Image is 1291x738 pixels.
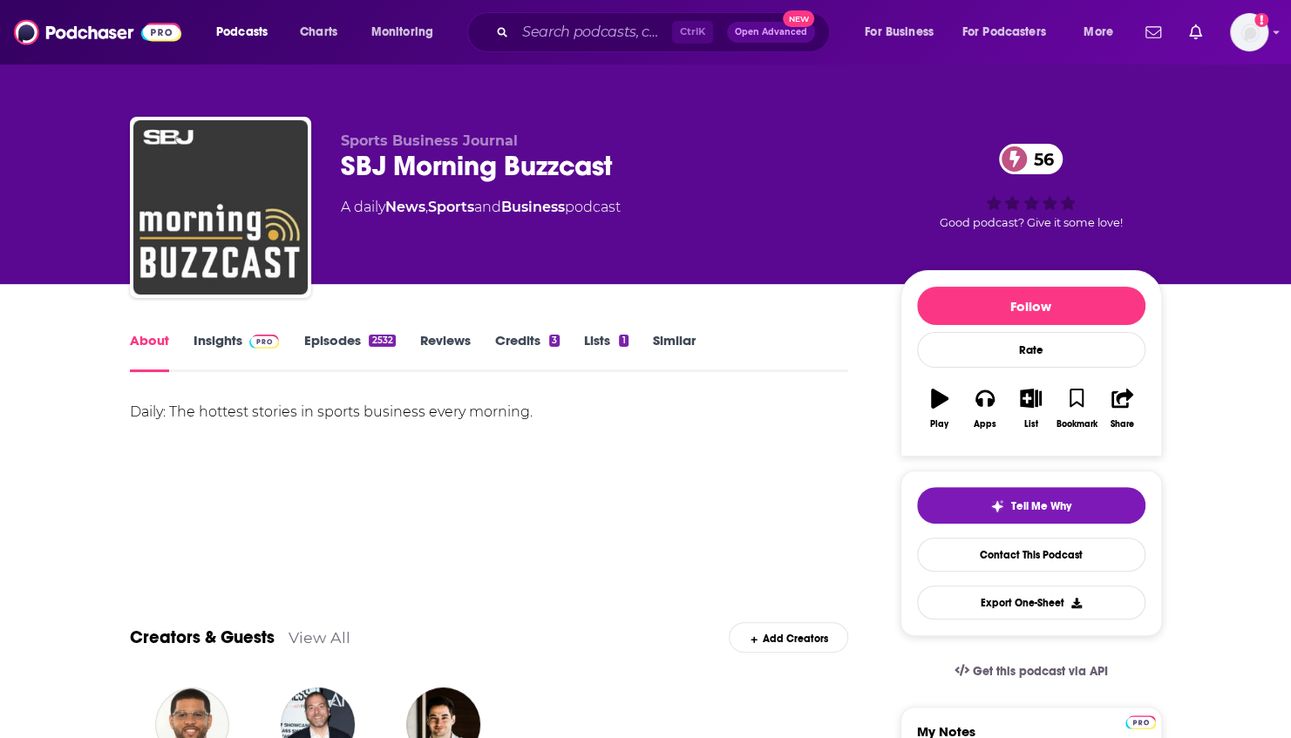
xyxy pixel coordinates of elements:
img: Podchaser Pro [1125,715,1156,729]
svg: Add a profile image [1254,13,1268,27]
span: 56 [1016,144,1063,174]
span: Tell Me Why [1011,499,1071,513]
div: 1 [619,335,628,347]
span: Get this podcast via API [972,664,1107,679]
button: Bookmark [1054,377,1099,440]
span: New [783,10,814,27]
div: Share [1111,419,1134,430]
a: Credits3 [495,332,560,372]
span: and [474,199,501,215]
img: Podchaser Pro [249,335,280,349]
span: More [1084,20,1113,44]
span: Podcasts [216,20,268,44]
div: List [1024,419,1038,430]
a: Creators & Guests [130,626,275,648]
a: About [130,332,169,372]
a: Get this podcast via API [941,650,1122,693]
span: Ctrl K [672,21,713,44]
a: Sports [428,199,474,215]
div: Rate [917,332,1145,368]
button: List [1008,377,1053,440]
span: Sports Business Journal [341,132,518,149]
img: User Profile [1230,13,1268,51]
div: 56Good podcast? Give it some love! [900,132,1162,240]
a: 56 [999,144,1063,174]
button: open menu [951,18,1071,46]
button: open menu [359,18,456,46]
div: 3 [549,335,560,347]
span: Open Advanced [735,28,807,37]
input: Search podcasts, credits, & more... [515,18,672,46]
span: Charts [300,20,337,44]
a: View All [289,628,350,647]
img: Podchaser - Follow, Share and Rate Podcasts [14,16,181,49]
div: Play [930,419,948,430]
span: For Business [865,20,934,44]
a: Contact This Podcast [917,538,1145,572]
button: open menu [204,18,290,46]
button: Share [1099,377,1145,440]
img: SBJ Morning Buzzcast [133,120,308,295]
button: Follow [917,287,1145,325]
div: Daily: The hottest stories in sports business every morning. [130,400,849,424]
div: 2532 [369,335,395,347]
a: Charts [289,18,348,46]
button: open menu [1071,18,1135,46]
div: Apps [974,419,996,430]
div: Add Creators [729,622,848,653]
button: open menu [853,18,955,46]
a: Lists1 [584,332,628,372]
a: Show notifications dropdown [1138,17,1168,47]
div: A daily podcast [341,197,621,218]
a: Show notifications dropdown [1182,17,1209,47]
a: Episodes2532 [303,332,395,372]
div: Bookmark [1056,419,1097,430]
button: Play [917,377,962,440]
img: tell me why sparkle [990,499,1004,513]
button: Open AdvancedNew [727,22,815,43]
a: Similar [653,332,696,372]
span: Good podcast? Give it some love! [940,216,1123,229]
a: Pro website [1125,713,1156,729]
span: For Podcasters [962,20,1046,44]
span: Monitoring [371,20,433,44]
span: , [425,199,428,215]
a: News [385,199,425,215]
a: Business [501,199,565,215]
a: Reviews [420,332,471,372]
span: Logged in as WE_Broadcast [1230,13,1268,51]
button: Export One-Sheet [917,586,1145,620]
a: InsightsPodchaser Pro [194,332,280,372]
div: Search podcasts, credits, & more... [484,12,846,52]
button: Apps [962,377,1008,440]
button: tell me why sparkleTell Me Why [917,487,1145,524]
button: Show profile menu [1230,13,1268,51]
